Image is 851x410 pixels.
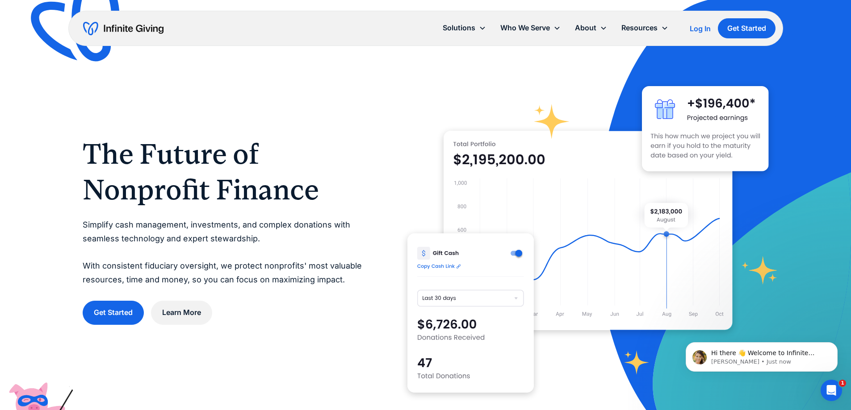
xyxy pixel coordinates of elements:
img: donation software for nonprofits [407,233,534,393]
div: About [568,18,614,37]
div: Who We Serve [500,22,550,34]
iframe: Intercom notifications message [672,323,851,386]
a: Get Started [718,18,776,38]
div: Solutions [436,18,493,37]
img: nonprofit donation platform [444,131,733,330]
a: Get Started [83,301,144,324]
a: Log In [690,23,711,34]
div: Who We Serve [493,18,568,37]
h1: The Future of Nonprofit Finance [83,136,372,207]
a: Learn More [151,301,212,324]
div: Resources [621,22,658,34]
iframe: Intercom live chat [821,380,842,401]
div: Resources [614,18,675,37]
div: About [575,22,596,34]
span: 1 [839,380,846,387]
div: Solutions [443,22,475,34]
div: Log In [690,25,711,32]
img: fundraising star [742,256,778,284]
a: home [83,21,163,36]
p: Simplify cash management, investments, and complex donations with seamless technology and expert ... [83,218,372,286]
